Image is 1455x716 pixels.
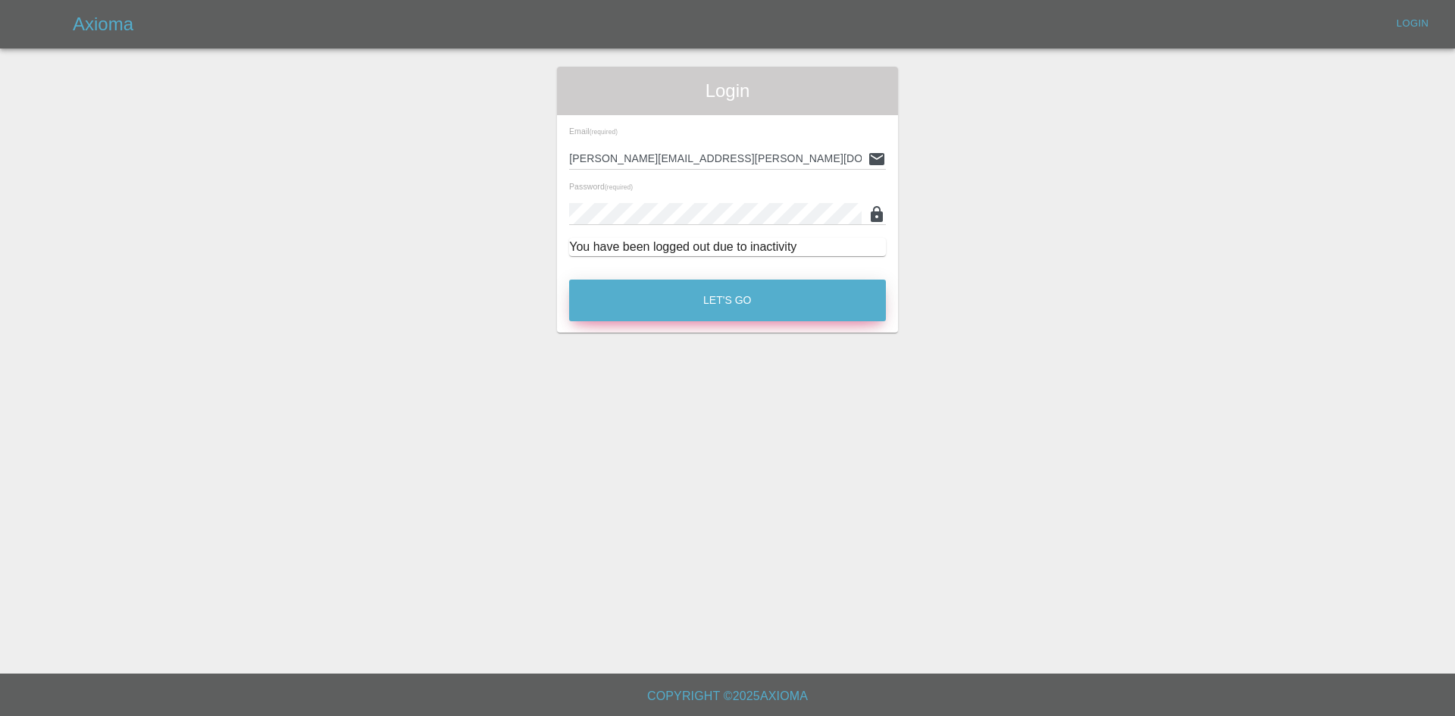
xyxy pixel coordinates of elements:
span: Password [569,182,633,191]
small: (required) [605,184,633,191]
small: (required) [590,129,618,136]
button: Let's Go [569,280,886,321]
span: Email [569,127,618,136]
div: You have been logged out due to inactivity [569,238,886,256]
h5: Axioma [73,12,133,36]
a: Login [1388,12,1437,36]
span: Login [569,79,886,103]
h6: Copyright © 2025 Axioma [12,686,1443,707]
